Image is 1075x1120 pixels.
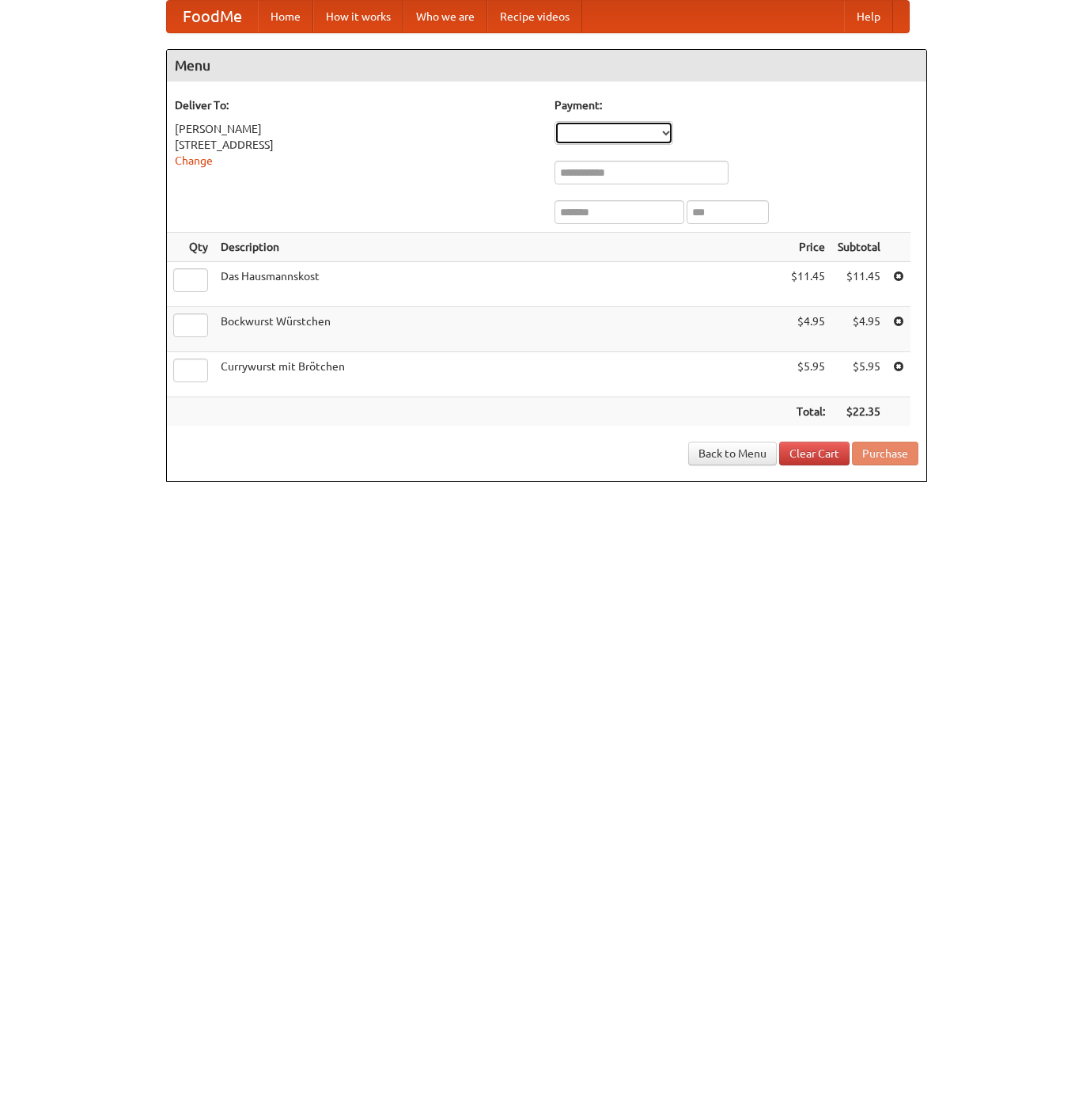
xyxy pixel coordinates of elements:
[831,262,887,307] td: $11.45
[831,233,887,262] th: Subtotal
[785,397,831,427] th: Total:
[852,442,918,465] button: Purchase
[214,307,785,352] td: Bockwurst Würstchen
[175,154,213,167] a: Change
[167,50,926,82] h4: Menu
[555,97,918,113] h5: Payment:
[214,262,785,307] td: Das Hausmannskost
[214,233,785,262] th: Description
[688,442,777,465] a: Back to Menu
[779,442,850,465] a: Clear Cart
[785,233,831,262] th: Price
[175,137,539,153] div: [STREET_ADDRESS]
[258,1,313,32] a: Home
[831,352,887,397] td: $5.95
[487,1,582,32] a: Recipe videos
[844,1,893,32] a: Help
[831,307,887,352] td: $4.95
[167,1,258,32] a: FoodMe
[167,233,214,262] th: Qty
[175,121,539,137] div: [PERSON_NAME]
[785,352,831,397] td: $5.95
[785,262,831,307] td: $11.45
[313,1,403,32] a: How it works
[831,397,887,427] th: $22.35
[785,307,831,352] td: $4.95
[175,97,539,113] h5: Deliver To:
[214,352,785,397] td: Currywurst mit Brötchen
[403,1,487,32] a: Who we are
